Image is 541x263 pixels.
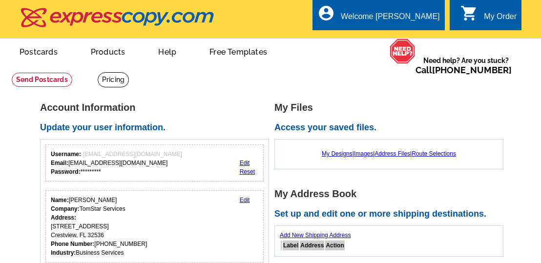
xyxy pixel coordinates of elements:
[274,209,509,220] h2: Set up and edit one or more shipping destinations.
[240,168,255,175] a: Reset
[432,65,512,75] a: [PHONE_NUMBER]
[51,196,147,257] div: [PERSON_NAME] TomStar Services [STREET_ADDRESS] Crestview, FL 32536 [PHONE_NUMBER] Business Services
[4,40,73,62] a: Postcards
[194,40,283,62] a: Free Templates
[274,102,509,113] h1: My Files
[274,122,509,133] h2: Access your saved files.
[40,122,274,133] h2: Update your user information.
[460,4,478,22] i: shopping_cart
[325,241,344,250] th: Action
[75,40,141,62] a: Products
[412,150,456,157] a: Route Selections
[280,144,498,163] div: | | |
[283,241,299,250] th: Label
[416,56,517,75] span: Need help? Are you stuck?
[51,160,68,166] strong: Email:
[390,39,416,64] img: help
[484,12,517,26] div: My Order
[51,249,76,256] strong: Industry:
[354,150,373,157] a: Images
[240,197,250,203] a: Edit
[51,214,76,221] strong: Address:
[280,232,351,239] a: Add New Shipping Address
[51,168,81,175] strong: Password:
[40,102,274,113] h1: Account Information
[51,241,94,247] strong: Phone Number:
[51,197,69,203] strong: Name:
[375,150,410,157] a: Address Files
[341,12,439,26] div: Welcome [PERSON_NAME]
[45,144,264,182] div: Your login information.
[300,241,324,250] th: Address
[143,40,192,62] a: Help
[51,205,80,212] strong: Company:
[240,160,250,166] a: Edit
[51,151,81,158] strong: Username:
[45,190,264,263] div: Your personal details.
[274,189,509,199] h1: My Address Book
[416,65,512,75] span: Call
[460,11,517,23] a: shopping_cart My Order
[83,151,182,158] span: [EMAIL_ADDRESS][DOMAIN_NAME]
[317,4,335,22] i: account_circle
[322,150,353,157] a: My Designs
